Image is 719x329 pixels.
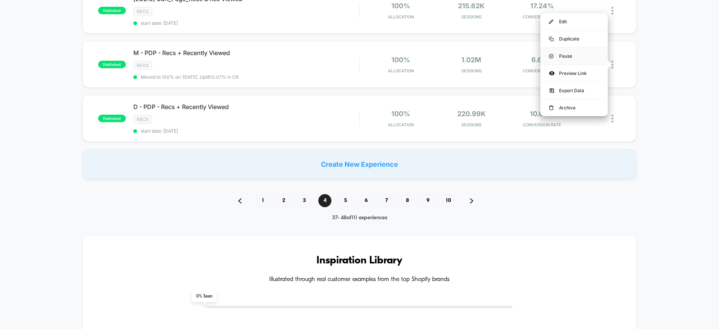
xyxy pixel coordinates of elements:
[192,291,217,302] span: 0 % Seen
[531,56,553,64] span: 6.68%
[105,276,614,283] h4: Illustrated through real customer examples from the top Shopify brands
[540,82,608,99] div: Export Data
[457,110,486,118] span: 220.99k
[133,128,359,134] span: start date: [DATE]
[549,105,553,111] img: menu
[388,14,414,19] span: Allocation
[141,74,239,80] span: Moved to 100% on: [DATE] . Uplift: 0.07% in CR
[461,56,481,64] span: 1.02M
[549,37,553,41] img: menu
[388,122,414,127] span: Allocation
[391,56,410,64] span: 100%
[470,198,473,203] img: pagination forward
[133,49,359,57] span: M - PDP - Recs + Recently Viewed
[98,61,126,68] span: published
[133,20,359,26] span: start date: [DATE]
[98,7,126,14] span: published
[380,194,393,207] span: 7
[612,7,613,15] img: close
[133,103,359,111] span: D - PDP - Recs + Recently Viewed
[318,194,331,207] span: 4
[133,115,152,124] span: recs
[391,2,410,10] span: 100%
[438,14,505,19] span: Sessions
[401,194,414,207] span: 8
[549,19,553,24] img: menu
[421,194,434,207] span: 9
[391,110,410,118] span: 100%
[359,194,373,207] span: 6
[442,194,455,207] span: 10
[83,149,636,179] div: Create New Experience
[277,194,290,207] span: 2
[509,14,576,19] span: CONVERSION RATE
[509,122,576,127] span: CONVERSION RATE
[105,255,614,267] h3: Inspiration Library
[298,194,311,207] span: 3
[612,61,613,69] img: close
[509,68,576,73] span: CONVERSION RATE
[98,115,126,122] span: published
[238,198,242,203] img: pagination back
[257,194,270,207] span: 1
[612,115,613,123] img: close
[540,99,608,116] div: Archive
[530,110,555,118] span: 10.08%
[133,61,152,70] span: recs
[458,2,485,10] span: 215.62k
[339,194,352,207] span: 5
[133,7,152,16] span: recs
[540,30,608,47] div: Duplicate
[549,54,553,58] img: menu
[540,48,608,64] div: Pause
[540,13,608,30] div: Edit
[438,68,505,73] span: Sessions
[530,2,554,10] span: 17.24%
[388,68,414,73] span: Allocation
[231,215,488,221] div: 37 - 48 of 111 experiences
[438,122,505,127] span: Sessions
[540,65,608,82] div: Preview Link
